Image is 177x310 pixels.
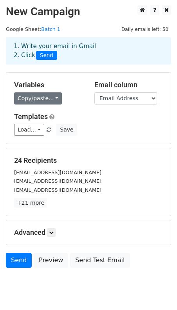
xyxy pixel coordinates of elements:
a: Copy/paste... [14,92,62,105]
a: Templates [14,112,48,121]
h5: Email column [94,81,163,89]
h5: Variables [14,81,83,89]
small: Google Sheet: [6,26,60,32]
h5: 24 Recipients [14,156,163,165]
a: Batch 1 [41,26,60,32]
span: Daily emails left: 50 [119,25,171,34]
small: [EMAIL_ADDRESS][DOMAIN_NAME] [14,169,101,175]
a: Preview [34,253,68,268]
a: Daily emails left: 50 [119,26,171,32]
div: 1. Write your email in Gmail 2. Click [8,42,169,60]
h5: Advanced [14,228,163,237]
span: Send [36,51,57,60]
a: Load... [14,124,44,136]
a: Send [6,253,32,268]
small: [EMAIL_ADDRESS][DOMAIN_NAME] [14,187,101,193]
iframe: Chat Widget [138,272,177,310]
a: +21 more [14,198,47,208]
small: [EMAIL_ADDRESS][DOMAIN_NAME] [14,178,101,184]
h2: New Campaign [6,5,171,18]
button: Save [56,124,77,136]
a: Send Test Email [70,253,130,268]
